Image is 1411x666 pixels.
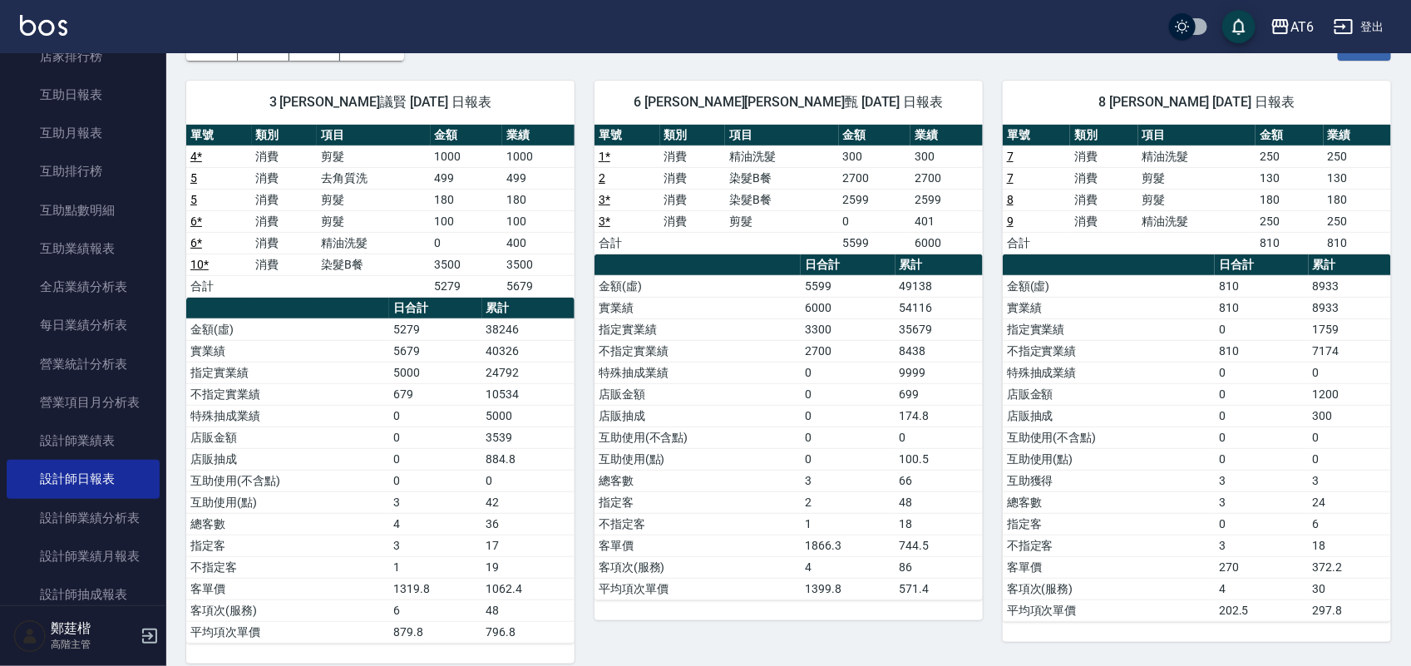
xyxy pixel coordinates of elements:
[1003,318,1215,340] td: 指定實業績
[482,448,575,470] td: 884.8
[1215,556,1309,578] td: 270
[186,125,575,298] table: a dense table
[190,171,197,185] a: 5
[502,146,575,167] td: 1000
[13,619,47,653] img: Person
[1309,254,1391,276] th: 累計
[482,599,575,621] td: 48
[660,125,726,146] th: 類別
[1003,383,1215,405] td: 店販金額
[801,448,895,470] td: 0
[1215,362,1309,383] td: 0
[895,513,983,535] td: 18
[895,383,983,405] td: 699
[389,448,481,470] td: 0
[186,599,389,621] td: 客項次(服務)
[482,556,575,578] td: 19
[801,383,895,405] td: 0
[1215,491,1309,513] td: 3
[801,275,895,297] td: 5599
[431,232,503,254] td: 0
[431,275,503,297] td: 5279
[1309,448,1391,470] td: 0
[482,535,575,556] td: 17
[317,210,430,232] td: 剪髮
[801,254,895,276] th: 日合計
[594,383,801,405] td: 店販金額
[431,254,503,275] td: 3500
[594,448,801,470] td: 互助使用(點)
[389,470,481,491] td: 0
[1003,125,1391,254] table: a dense table
[895,254,983,276] th: 累計
[839,146,911,167] td: 300
[895,275,983,297] td: 49138
[7,191,160,229] a: 互助點數明細
[20,15,67,36] img: Logo
[1003,513,1215,535] td: 指定客
[1003,599,1215,621] td: 平均項次單價
[317,125,430,146] th: 項目
[660,210,726,232] td: 消費
[51,620,136,637] h5: 鄭莛楷
[801,362,895,383] td: 0
[1324,189,1391,210] td: 180
[482,318,575,340] td: 38246
[1215,340,1309,362] td: 810
[594,318,801,340] td: 指定實業績
[482,621,575,643] td: 796.8
[594,470,801,491] td: 總客數
[1070,167,1137,189] td: 消費
[1215,254,1309,276] th: 日合計
[895,578,983,599] td: 571.4
[1003,556,1215,578] td: 客單價
[801,405,895,427] td: 0
[431,167,503,189] td: 499
[7,575,160,614] a: 設計師抽成報表
[1070,189,1137,210] td: 消費
[186,513,389,535] td: 總客數
[502,254,575,275] td: 3500
[1309,491,1391,513] td: 24
[252,167,318,189] td: 消費
[1324,167,1391,189] td: 130
[389,535,481,556] td: 3
[895,405,983,427] td: 174.8
[895,535,983,556] td: 744.5
[1309,513,1391,535] td: 6
[252,189,318,210] td: 消費
[839,125,911,146] th: 金額
[594,275,801,297] td: 金額(虛)
[594,362,801,383] td: 特殊抽成業績
[7,383,160,422] a: 營業項目月分析表
[1003,578,1215,599] td: 客項次(服務)
[1215,513,1309,535] td: 0
[186,448,389,470] td: 店販抽成
[895,448,983,470] td: 100.5
[186,362,389,383] td: 指定實業績
[594,556,801,578] td: 客項次(服務)
[594,427,801,448] td: 互助使用(不含點)
[389,599,481,621] td: 6
[839,167,911,189] td: 2700
[502,210,575,232] td: 100
[895,427,983,448] td: 0
[614,94,963,111] span: 6 [PERSON_NAME][PERSON_NAME]甄 [DATE] 日報表
[1138,167,1256,189] td: 剪髮
[186,275,252,297] td: 合計
[1309,535,1391,556] td: 18
[186,556,389,578] td: 不指定客
[1215,275,1309,297] td: 810
[482,298,575,319] th: 累計
[317,189,430,210] td: 剪髮
[801,578,895,599] td: 1399.8
[431,189,503,210] td: 180
[801,297,895,318] td: 6000
[1309,383,1391,405] td: 1200
[7,268,160,306] a: 全店業績分析表
[186,340,389,362] td: 實業績
[594,405,801,427] td: 店販抽成
[1256,125,1323,146] th: 金額
[7,537,160,575] a: 設計師業績月報表
[7,499,160,537] a: 設計師業績分析表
